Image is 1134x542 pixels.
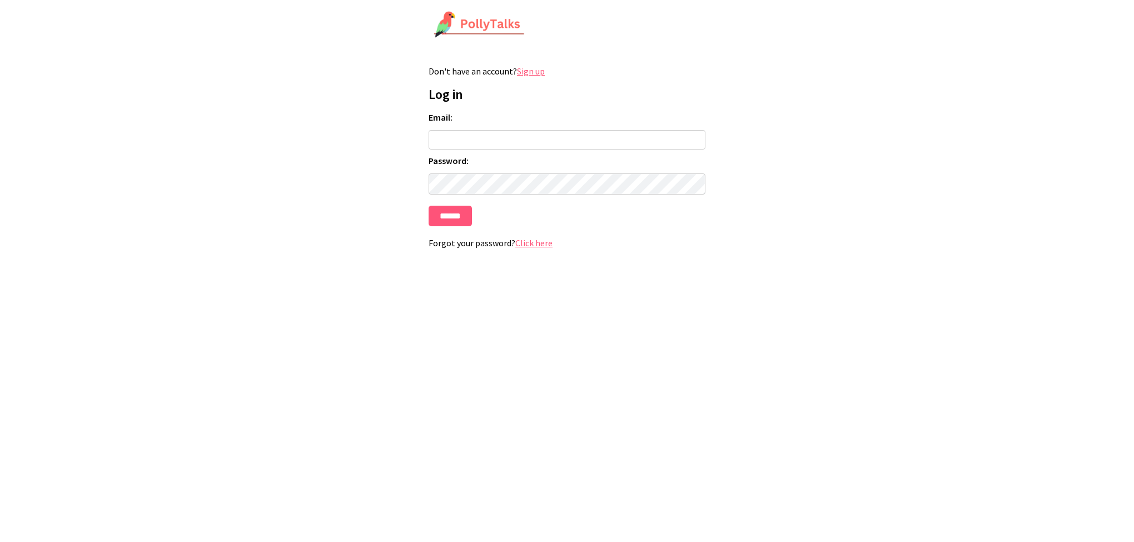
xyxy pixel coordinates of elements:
[515,237,553,248] a: Click here
[429,66,705,77] p: Don't have an account?
[434,11,525,39] img: PollyTalks Logo
[517,66,545,77] a: Sign up
[429,86,705,103] h1: Log in
[429,155,705,166] label: Password:
[429,112,705,123] label: Email:
[429,237,705,248] p: Forgot your password?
